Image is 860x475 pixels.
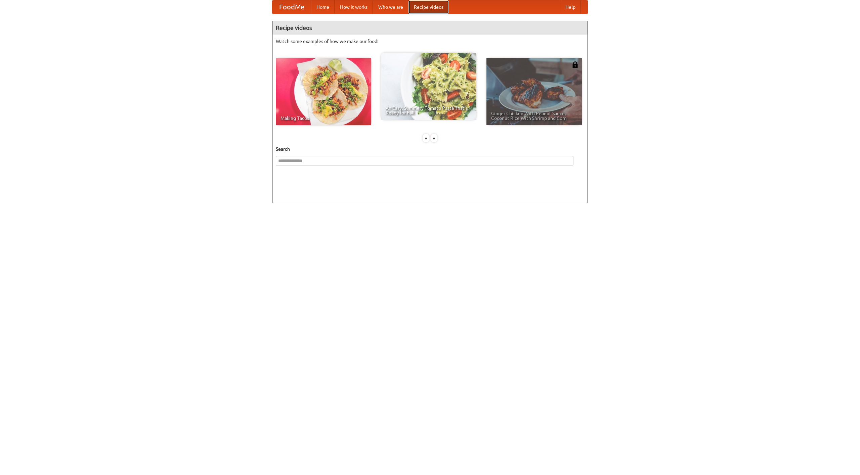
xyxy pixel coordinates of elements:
div: » [431,134,437,142]
a: An Easy, Summery Tomato Pasta That's Ready for Fall [381,53,476,120]
p: Watch some examples of how we make our food! [276,38,584,45]
a: Home [311,0,335,14]
div: « [423,134,429,142]
span: An Easy, Summery Tomato Pasta That's Ready for Fall [386,106,472,115]
a: Help [560,0,581,14]
a: FoodMe [272,0,311,14]
a: Making Tacos [276,58,371,125]
a: Who we are [373,0,408,14]
img: 483408.png [572,61,578,68]
a: How it works [335,0,373,14]
a: Recipe videos [408,0,449,14]
h5: Search [276,146,584,152]
h4: Recipe videos [272,21,588,35]
span: Making Tacos [281,116,367,121]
